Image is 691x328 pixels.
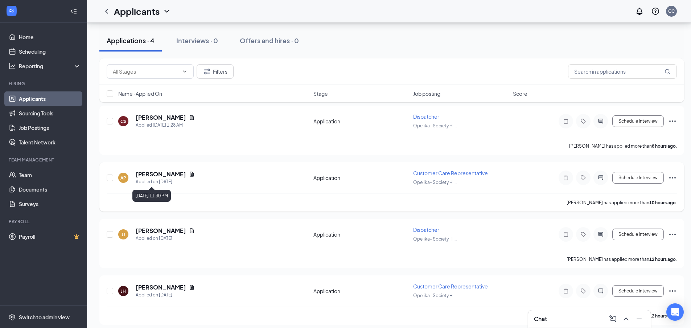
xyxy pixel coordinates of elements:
[649,313,676,319] b: 12 hours ago
[413,283,488,290] span: Customer Care Representative
[121,288,126,294] div: JH
[122,231,125,238] div: JJ
[19,182,81,197] a: Documents
[19,229,81,244] a: PayrollCrown
[612,229,664,240] button: Schedule Interview
[113,67,179,75] input: All Stages
[114,5,160,17] h1: Applicants
[9,62,16,70] svg: Analysis
[579,288,588,294] svg: Tag
[652,143,676,149] b: 8 hours ago
[313,174,409,181] div: Application
[19,91,81,106] a: Applicants
[197,64,234,79] button: Filter Filters
[612,115,664,127] button: Schedule Interview
[534,315,547,323] h3: Chat
[612,172,664,184] button: Schedule Interview
[579,118,588,124] svg: Tag
[567,256,677,262] p: [PERSON_NAME] has applied more than .
[668,287,677,295] svg: Ellipses
[19,44,81,59] a: Scheduling
[9,218,79,225] div: Payroll
[569,143,677,149] p: [PERSON_NAME] has applied more than .
[136,227,186,235] h5: [PERSON_NAME]
[136,283,186,291] h5: [PERSON_NAME]
[562,175,570,181] svg: Note
[579,231,588,237] svg: Tag
[579,175,588,181] svg: Tag
[19,120,81,135] a: Job Postings
[668,230,677,239] svg: Ellipses
[19,197,81,211] a: Surveys
[9,157,79,163] div: Team Management
[413,170,488,176] span: Customer Care Representative
[19,168,81,182] a: Team
[313,90,328,97] span: Stage
[9,81,79,87] div: Hiring
[203,67,211,76] svg: Filter
[120,175,126,181] div: AP
[182,69,188,74] svg: ChevronDown
[620,313,632,325] button: ChevronUp
[622,315,630,323] svg: ChevronUp
[107,36,155,45] div: Applications · 4
[189,284,195,290] svg: Document
[666,303,684,321] div: Open Intercom Messenger
[668,117,677,126] svg: Ellipses
[612,285,664,297] button: Schedule Interview
[313,118,409,125] div: Application
[635,7,644,16] svg: Notifications
[649,257,676,262] b: 12 hours ago
[189,115,195,120] svg: Document
[567,200,677,206] p: [PERSON_NAME] has applied more than .
[176,36,218,45] div: Interviews · 0
[136,122,195,129] div: Applied [DATE] 1:28 AM
[136,291,195,299] div: Applied on [DATE]
[120,118,127,124] div: CS
[596,288,605,294] svg: ActiveChat
[562,288,570,294] svg: Note
[562,118,570,124] svg: Note
[413,236,457,242] span: Opelika- Society H ...
[651,7,660,16] svg: QuestionInfo
[413,90,440,97] span: Job posting
[313,287,409,295] div: Application
[19,106,81,120] a: Sourcing Tools
[189,228,195,234] svg: Document
[189,171,195,177] svg: Document
[413,226,439,233] span: Dispatcher
[413,113,439,120] span: Dispatcher
[665,69,670,74] svg: MagnifyingGlass
[136,235,195,242] div: Applied on [DATE]
[607,313,619,325] button: ComposeMessage
[413,180,457,185] span: Opelika- Society H ...
[118,90,162,97] span: Name · Applied On
[136,170,186,178] h5: [PERSON_NAME]
[136,178,195,185] div: Applied on [DATE]
[668,173,677,182] svg: Ellipses
[596,175,605,181] svg: ActiveChat
[668,8,675,14] div: CC
[649,200,676,205] b: 10 hours ago
[635,315,643,323] svg: Minimize
[19,62,81,70] div: Reporting
[313,231,409,238] div: Application
[19,313,70,321] div: Switch to admin view
[8,7,15,15] svg: WorkstreamLogo
[102,7,111,16] svg: ChevronLeft
[163,7,171,16] svg: ChevronDown
[513,90,527,97] span: Score
[9,313,16,321] svg: Settings
[596,118,605,124] svg: ActiveChat
[240,36,299,45] div: Offers and hires · 0
[562,231,570,237] svg: Note
[19,135,81,149] a: Talent Network
[609,315,617,323] svg: ComposeMessage
[568,64,677,79] input: Search in applications
[633,313,645,325] button: Minimize
[132,190,171,202] div: [DATE] 11:30 PM
[19,30,81,44] a: Home
[596,231,605,237] svg: ActiveChat
[136,114,186,122] h5: [PERSON_NAME]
